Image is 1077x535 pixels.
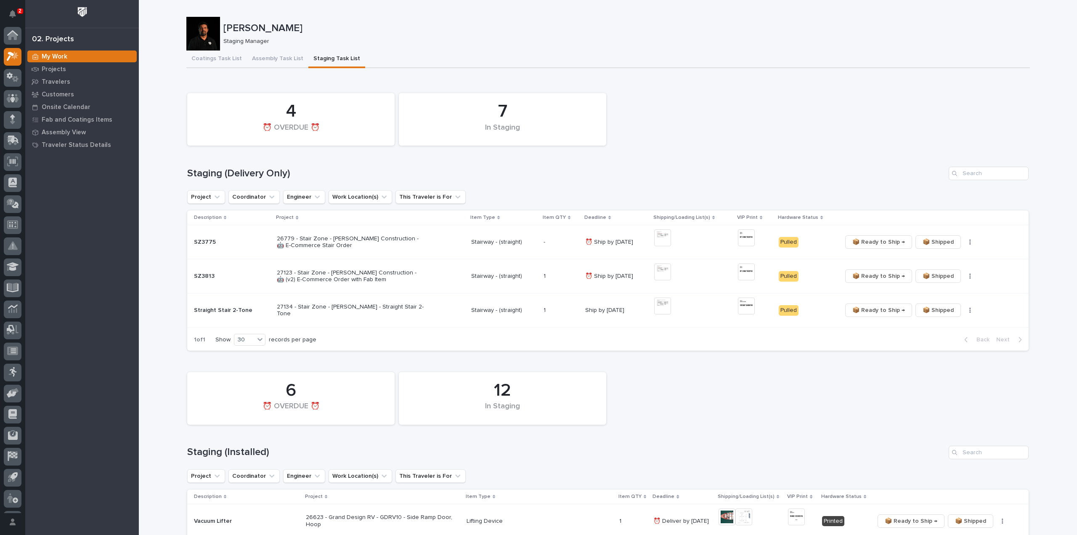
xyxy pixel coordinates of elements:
span: 📦 Ready to Ship → [852,271,905,281]
h1: Staging (Delivery Only) [187,168,945,180]
button: Next [993,336,1029,343]
div: Pulled [779,271,798,282]
p: Item Type [470,213,495,222]
button: 📦 Ready to Ship → [845,303,912,317]
p: Projects [42,66,66,73]
p: Description [194,213,222,222]
div: ⏰ OVERDUE ⏰ [202,402,380,420]
a: Assembly View [25,126,139,138]
p: 26779 - Stair Zone - [PERSON_NAME] Construction - 🤖 E-Commerce Stair Order [277,235,424,250]
p: 27134 - Stair Zone - [PERSON_NAME] - Straight Stair 2-Tone [277,303,424,318]
div: 7 [413,101,592,122]
p: records per page [269,336,316,343]
p: Description [194,492,222,501]
tr: SZ3775SZ3775 26779 - Stair Zone - [PERSON_NAME] Construction - 🤖 E-Commerce Stair OrderStairway -... [187,225,1029,259]
span: 📦 Ready to Ship → [852,305,905,315]
div: 4 [202,101,380,122]
p: 1 of 1 [187,330,212,350]
p: - [544,237,547,246]
p: Travelers [42,78,70,86]
a: Customers [25,88,139,101]
p: Onsite Calendar [42,104,90,111]
p: Item Type [466,492,491,501]
button: 📦 Ready to Ship → [845,235,912,249]
p: Stairway - (straight) [471,239,537,246]
p: ⏰ Ship by [DATE] [585,273,647,280]
p: 27123 - Stair Zone - [PERSON_NAME] Construction - 🤖 (v2) E-Commerce Order with Fab Item [277,269,424,284]
p: Deadline [653,492,674,501]
p: Lifting Device [467,518,613,525]
tr: SZ3813SZ3813 27123 - Stair Zone - [PERSON_NAME] Construction - 🤖 (v2) E-Commerce Order with Fab I... [187,259,1029,293]
button: Engineer [283,469,325,483]
p: Shipping/Loading List(s) [653,213,710,222]
p: Shipping/Loading List(s) [718,492,775,501]
tr: Straight Stair 2-ToneStraight Stair 2-Tone 27134 - Stair Zone - [PERSON_NAME] - Straight Stair 2-... [187,293,1029,327]
span: 📦 Shipped [923,305,954,315]
div: 02. Projects [32,35,74,44]
button: Coordinator [228,190,280,204]
button: 📦 Shipped [915,269,961,283]
button: 📦 Shipped [915,235,961,249]
span: 📦 Shipped [955,516,986,526]
span: 📦 Ready to Ship → [885,516,937,526]
span: 📦 Shipped [923,237,954,247]
p: Ship by [DATE] [585,307,647,314]
button: This Traveler is For [395,190,466,204]
p: SZ3813 [194,271,216,280]
p: Fab and Coatings Items [42,116,112,124]
div: Search [949,446,1029,459]
a: Onsite Calendar [25,101,139,113]
button: Staging Task List [308,51,365,68]
p: Item QTY [618,492,642,501]
button: Engineer [283,190,325,204]
button: 📦 Ready to Ship → [845,269,912,283]
p: My Work [42,53,67,61]
img: Workspace Logo [74,4,90,20]
span: Next [996,336,1015,343]
p: ⏰ Ship by [DATE] [585,239,647,246]
div: 12 [413,380,592,401]
a: Fab and Coatings Items [25,113,139,126]
button: Coordinator [228,469,280,483]
p: Show [215,336,231,343]
h1: Staging (Installed) [187,446,945,458]
p: Vacuum Lifter [194,516,233,525]
div: Pulled [779,305,798,316]
button: This Traveler is For [395,469,466,483]
button: 📦 Shipped [915,303,961,317]
p: Project [276,213,294,222]
button: 📦 Ready to Ship → [878,514,944,528]
p: Customers [42,91,74,98]
p: Hardware Status [821,492,862,501]
button: Project [187,469,225,483]
p: ⏰ Deliver by [DATE] [653,518,712,525]
p: Project [305,492,323,501]
p: 1 [544,271,547,280]
a: My Work [25,50,139,63]
input: Search [949,167,1029,180]
p: VIP Print [737,213,758,222]
button: Project [187,190,225,204]
button: 📦 Shipped [948,514,993,528]
p: 2 [19,8,21,14]
button: Assembly Task List [247,51,308,68]
div: 30 [234,335,255,344]
p: Staging Manager [223,38,1023,45]
button: Back [958,336,993,343]
p: Item QTY [543,213,566,222]
p: Stairway - (straight) [471,273,537,280]
p: Assembly View [42,129,86,136]
span: 📦 Ready to Ship → [852,237,905,247]
p: [PERSON_NAME] [223,22,1027,35]
p: 1 [544,305,547,314]
p: Stairway - (straight) [471,307,537,314]
p: SZ3775 [194,237,218,246]
button: Work Location(s) [329,190,392,204]
div: In Staging [413,402,592,420]
div: 6 [202,380,380,401]
p: VIP Print [787,492,808,501]
button: Coatings Task List [186,51,247,68]
p: Hardware Status [778,213,818,222]
a: Projects [25,63,139,75]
